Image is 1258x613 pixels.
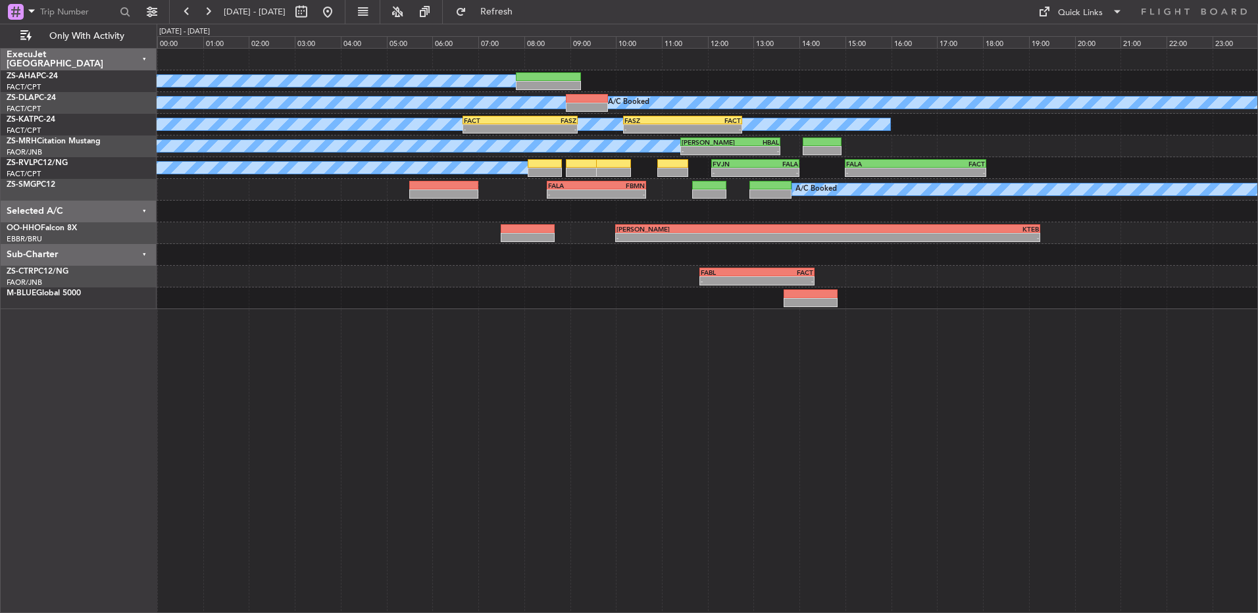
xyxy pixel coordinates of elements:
span: M-BLUE [7,289,36,297]
a: FACT/CPT [7,126,41,135]
a: OO-HHOFalcon 8X [7,224,77,232]
a: ZS-AHAPC-24 [7,72,58,80]
span: OO-HHO [7,224,41,232]
span: ZS-MRH [7,137,37,145]
span: ZS-CTR [7,268,34,276]
div: - [757,277,813,285]
div: KTEB [828,225,1039,233]
div: - [616,233,828,241]
div: - [755,168,798,176]
div: - [548,190,597,198]
div: 16:00 [892,36,938,48]
div: FACT [757,268,813,276]
a: ZS-SMGPC12 [7,181,55,189]
div: 15:00 [845,36,892,48]
a: EBBR/BRU [7,234,42,244]
div: 20:00 [1075,36,1121,48]
div: 05:00 [387,36,433,48]
div: 01:00 [203,36,249,48]
div: - [464,125,520,133]
a: FAOR/JNB [7,147,42,157]
div: [PERSON_NAME] [616,225,828,233]
div: FABL [701,268,757,276]
button: Only With Activity [14,26,143,47]
a: FACT/CPT [7,169,41,179]
div: - [624,125,682,133]
div: FACT [464,116,520,124]
div: 10:00 [616,36,662,48]
a: ZS-CTRPC12/NG [7,268,68,276]
div: 00:00 [157,36,203,48]
div: - [682,125,740,133]
a: FACT/CPT [7,82,41,92]
span: [DATE] - [DATE] [224,6,286,18]
div: 07:00 [478,36,524,48]
button: Quick Links [1032,1,1129,22]
span: Only With Activity [34,32,139,41]
div: FACT [916,160,986,168]
div: 08:00 [524,36,570,48]
div: A/C Booked [795,180,837,199]
div: 22:00 [1167,36,1213,48]
span: ZS-SMG [7,181,36,189]
div: 14:00 [799,36,845,48]
div: FBMN [596,182,645,189]
div: 18:00 [983,36,1029,48]
a: FAOR/JNB [7,278,42,287]
div: 04:00 [341,36,387,48]
div: [PERSON_NAME] [682,138,730,146]
div: - [713,168,755,176]
span: ZS-KAT [7,116,34,124]
button: Refresh [449,1,528,22]
div: A/C Booked [608,93,649,112]
div: FVJN [713,160,755,168]
div: 17:00 [937,36,983,48]
div: 09:00 [570,36,616,48]
div: 06:00 [432,36,478,48]
a: ZS-KATPC-24 [7,116,55,124]
div: FALA [755,160,798,168]
a: ZS-MRHCitation Mustang [7,137,101,145]
a: FACT/CPT [7,104,41,114]
div: - [916,168,986,176]
div: - [682,147,730,155]
div: FASZ [624,116,682,124]
div: - [828,233,1039,241]
div: FASZ [520,116,576,124]
div: HBAL [730,138,779,146]
span: ZS-AHA [7,72,36,80]
a: M-BLUEGlobal 5000 [7,289,81,297]
div: FALA [846,160,916,168]
div: 12:00 [708,36,754,48]
div: - [520,125,576,133]
a: ZS-RVLPC12/NG [7,159,68,167]
div: FACT [682,116,740,124]
div: - [846,168,916,176]
div: [DATE] - [DATE] [159,26,210,37]
div: 03:00 [295,36,341,48]
div: 11:00 [662,36,708,48]
div: - [596,190,645,198]
a: ZS-DLAPC-24 [7,94,56,102]
div: FALA [548,182,597,189]
span: ZS-DLA [7,94,34,102]
input: Trip Number [40,2,116,22]
div: 13:00 [753,36,799,48]
div: - [701,277,757,285]
div: 19:00 [1029,36,1075,48]
div: Quick Links [1058,7,1103,20]
span: Refresh [469,7,524,16]
div: - [730,147,779,155]
div: 21:00 [1120,36,1167,48]
div: 02:00 [249,36,295,48]
span: ZS-RVL [7,159,33,167]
